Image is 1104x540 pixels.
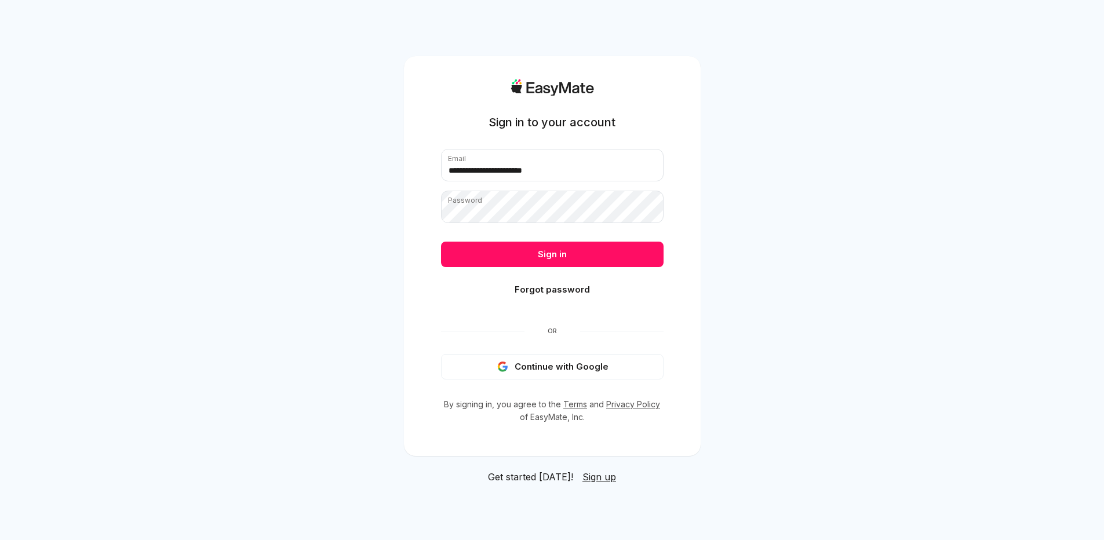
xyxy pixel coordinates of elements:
[582,471,616,483] span: Sign up
[488,470,573,484] span: Get started [DATE]!
[489,114,615,130] h1: Sign in to your account
[524,326,580,335] span: Or
[441,277,664,302] button: Forgot password
[441,398,664,424] p: By signing in, you agree to the and of EasyMate, Inc.
[441,354,664,380] button: Continue with Google
[563,399,587,409] a: Terms
[582,470,616,484] a: Sign up
[441,242,664,267] button: Sign in
[606,399,660,409] a: Privacy Policy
